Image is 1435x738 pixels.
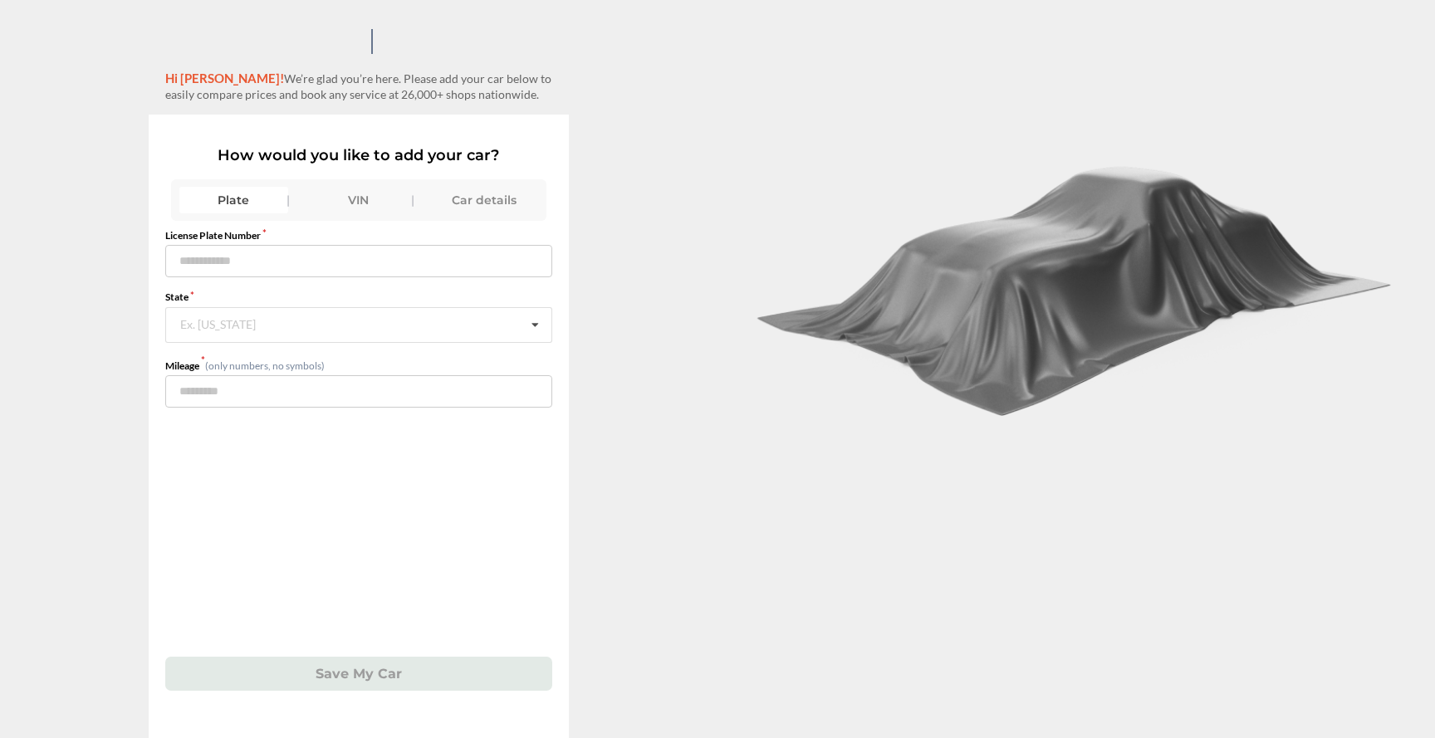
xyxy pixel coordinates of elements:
[165,229,553,242] label: License Plate Number
[165,71,551,101] span: We’re glad you’re here. Please add your car below to easily compare prices and book any service a...
[744,148,1408,417] img: carCoverBlack.2823a3dccd746e18b3f8.png
[165,359,205,372] label: Mileage
[165,71,284,86] span: Hi [PERSON_NAME]!
[179,187,288,213] div: Plate
[180,318,256,328] div: Ex. [US_STATE]
[165,291,553,303] label: State
[429,187,538,213] div: Car details
[205,359,325,372] small: (only numbers, no symbols)
[165,146,553,164] p: How would you like to add your car?
[305,187,414,213] div: VIN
